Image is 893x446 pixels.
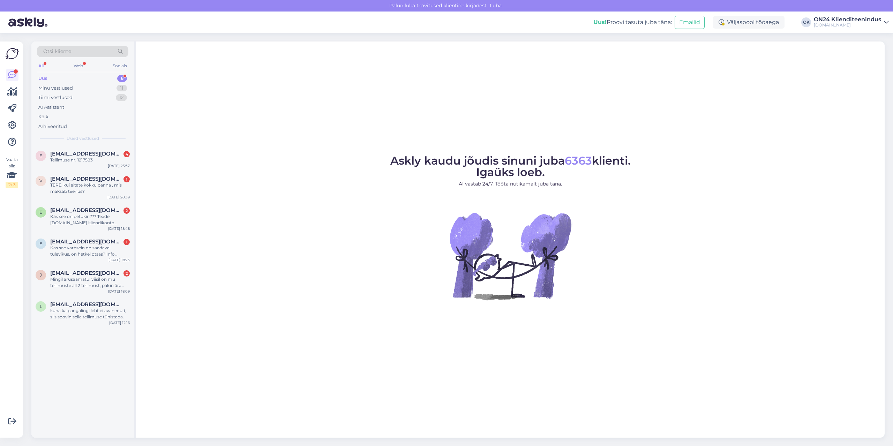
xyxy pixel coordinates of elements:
[50,207,123,213] span: epaistu@gmail.com
[37,61,45,70] div: All
[39,178,42,183] span: v
[38,85,73,92] div: Minu vestlused
[6,182,18,188] div: 2 / 3
[50,245,130,257] div: Kas see varbsein on saadaval tulevikus, on hetkel otsas? Info puudub
[390,180,631,188] p: AI vastab 24/7. Tööta nutikamalt juba täna.
[675,16,705,29] button: Emailid
[123,151,130,157] div: 4
[448,193,573,319] img: No Chat active
[593,18,672,27] div: Proovi tasuta juba täna:
[40,304,42,309] span: l
[111,61,128,70] div: Socials
[6,157,18,188] div: Vaata siia
[50,151,123,157] span: ekkekaurvosman@gmail.com
[50,276,130,289] div: Mingil arusaamatul viisil on mu tellimuste all 2 tellimust, palun ära annulleerida Tellimus 1217396.
[50,308,130,320] div: kuna ka pangalingi leht ei avanenud, siis soovin selle tellimuse tühistada.
[38,104,64,111] div: AI Assistent
[38,75,47,82] div: Uus
[50,213,130,226] div: Kas see on petukiri??? Teade [DOMAIN_NAME] kliendikonto tingimuste muudatustest ja 1000 eur konto...
[108,257,130,263] div: [DATE] 18:23
[38,94,73,101] div: Tiimi vestlused
[123,207,130,214] div: 2
[50,301,123,308] span: laurin85@gmail.com
[39,210,42,215] span: e
[50,239,123,245] span: elokoprek@gmail.com
[488,2,504,9] span: Luba
[107,195,130,200] div: [DATE] 20:39
[67,135,99,142] span: Uued vestlused
[117,85,127,92] div: 11
[39,153,42,158] span: e
[123,270,130,277] div: 2
[39,241,42,246] span: e
[116,94,127,101] div: 12
[50,157,130,163] div: Tellimuse nr. 1217583
[50,270,123,276] span: janejoll78@gmail.com
[109,320,130,325] div: [DATE] 12:16
[713,16,785,29] div: Väljaspool tööaega
[50,176,123,182] span: vitautasuzgrindis@hotmail.com
[814,17,889,28] a: ON24 Klienditeenindus[DOMAIN_NAME]
[43,48,71,55] span: Otsi kliente
[38,113,48,120] div: Kõik
[117,75,127,82] div: 6
[390,154,631,179] span: Askly kaudu jõudis sinuni juba klienti. Igaüks loeb.
[6,47,19,60] img: Askly Logo
[40,272,42,278] span: j
[108,163,130,168] div: [DATE] 23:37
[593,19,607,25] b: Uus!
[565,154,592,167] span: 6363
[108,289,130,294] div: [DATE] 18:09
[72,61,84,70] div: Web
[38,123,67,130] div: Arhiveeritud
[814,17,881,22] div: ON24 Klienditeenindus
[801,17,811,27] div: OK
[123,239,130,245] div: 1
[50,182,130,195] div: TERE, kui aitate kokku panna , mis maksab teenus?
[108,226,130,231] div: [DATE] 18:48
[814,22,881,28] div: [DOMAIN_NAME]
[123,176,130,182] div: 1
